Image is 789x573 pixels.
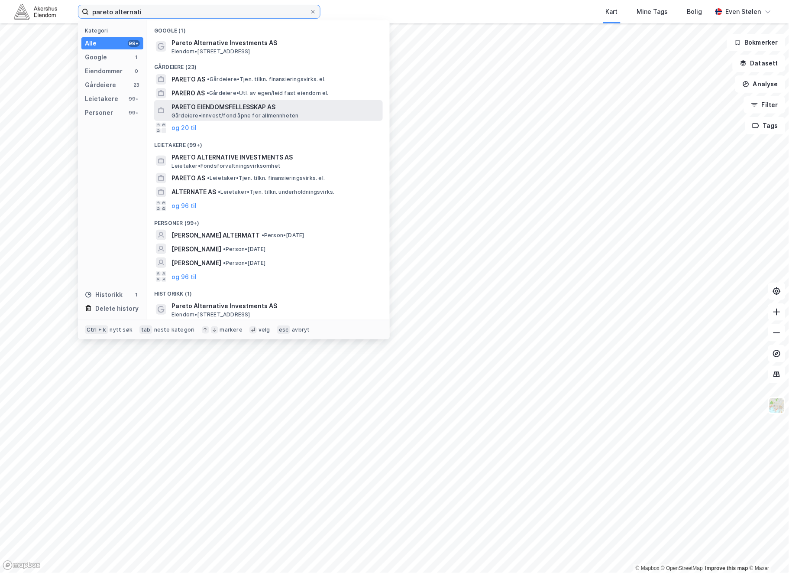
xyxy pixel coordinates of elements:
button: og 96 til [171,201,197,211]
span: Person • [DATE] [262,232,304,239]
span: PARERO AS [171,88,205,98]
span: Gårdeiere • Utl. av egen/leid fast eiendom el. [207,90,329,97]
span: ALTERNATE AS [171,187,216,197]
div: Leietakere (99+) [147,135,390,150]
span: Pareto Alternative Investments AS [171,301,379,311]
span: PARETO EIENDOMSFELLESSKAP AS [171,102,379,112]
a: Improve this map [705,566,748,572]
span: [PERSON_NAME] [171,244,221,254]
div: Mine Tags [637,7,668,17]
div: neste kategori [154,326,195,333]
span: • [207,76,210,82]
div: Kontrollprogram for chat [746,531,789,573]
button: Analyse [735,75,786,93]
div: Personer [85,107,113,118]
span: PARETO ALTERNATIVE INVESTMENTS AS [171,152,379,163]
span: • [223,246,226,252]
div: Ctrl + k [85,326,108,334]
div: Bolig [687,7,702,17]
div: nytt søk [110,326,133,333]
button: Filter [744,96,786,114]
div: esc [277,326,291,334]
img: akershus-eiendom-logo.9091f326c980b4bce74ccdd9f866810c.svg [14,4,57,19]
span: [PERSON_NAME] [171,258,221,268]
div: tab [139,326,152,334]
span: Leietaker • Tjen. tilkn. finansieringsvirks. el. [207,175,325,182]
div: Kategori [85,27,143,34]
span: • [218,189,220,195]
div: 99+ [128,109,140,116]
div: Eiendommer [85,66,123,76]
span: Eiendom • [STREET_ADDRESS] [171,311,250,318]
span: PARETO AS [171,74,205,85]
span: • [223,260,226,266]
button: Bokmerker [727,34,786,51]
a: OpenStreetMap [661,566,703,572]
div: 1 [133,291,140,298]
span: Gårdeiere • Innvest/fond åpne for allmennheten [171,112,299,119]
div: Gårdeiere [85,80,116,90]
span: • [207,175,210,181]
div: Delete history [95,303,139,314]
span: [PERSON_NAME] ALTERMATT [171,230,260,241]
img: Z [769,397,785,414]
span: Gårdeiere • Tjen. tilkn. finansieringsvirks. el. [207,76,326,83]
div: 99+ [128,40,140,47]
div: Even Stølen [726,7,761,17]
div: 23 [133,81,140,88]
div: Leietakere [85,94,118,104]
div: Kart [606,7,618,17]
span: Eiendom • [STREET_ADDRESS] [171,48,250,55]
span: Leietaker • Fondsforvaltningsvirksomhet [171,163,281,169]
button: og 96 til [171,271,197,282]
iframe: Chat Widget [746,531,789,573]
div: 1 [133,54,140,61]
span: Pareto Alternative Investments AS [171,38,379,48]
div: avbryt [292,326,310,333]
div: velg [259,326,270,333]
div: Personer (99+) [147,213,390,228]
div: 0 [133,68,140,75]
input: Søk på adresse, matrikkel, gårdeiere, leietakere eller personer [89,5,310,18]
a: Mapbox [636,566,660,572]
span: Leietaker • Tjen. tilkn. underholdningsvirks. [218,189,335,195]
span: PARETO AS [171,173,205,183]
div: Google [85,52,107,62]
button: og 20 til [171,123,197,133]
div: Alle [85,38,97,49]
div: 99+ [128,95,140,102]
div: Google (1) [147,20,390,36]
button: Datasett [733,55,786,72]
button: Tags [745,117,786,134]
a: Mapbox homepage [3,560,41,570]
div: markere [220,326,243,333]
span: • [207,90,209,96]
span: Person • [DATE] [223,260,266,267]
div: Gårdeiere (23) [147,57,390,72]
span: Person • [DATE] [223,246,266,253]
div: Historikk [85,290,123,300]
div: Historikk (1) [147,283,390,299]
span: • [262,232,264,238]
